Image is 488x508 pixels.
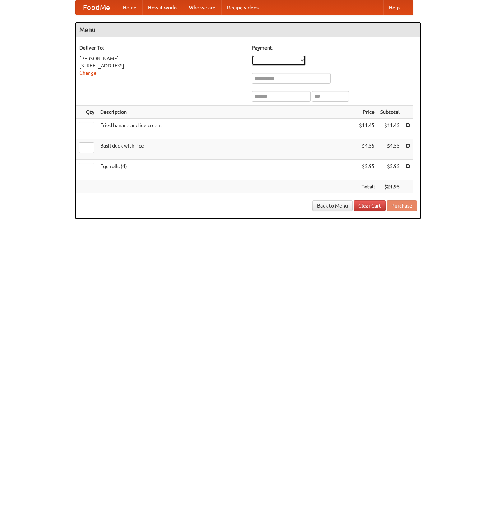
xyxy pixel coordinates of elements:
[377,180,403,194] th: $21.95
[97,119,356,139] td: Fried banana and ice cream
[142,0,183,15] a: How it works
[377,106,403,119] th: Subtotal
[356,180,377,194] th: Total:
[76,0,117,15] a: FoodMe
[97,160,356,180] td: Egg rolls (4)
[97,139,356,160] td: Basil duck with rice
[76,106,97,119] th: Qty
[183,0,221,15] a: Who we are
[354,200,386,211] a: Clear Cart
[356,106,377,119] th: Price
[97,106,356,119] th: Description
[356,139,377,160] td: $4.55
[221,0,264,15] a: Recipe videos
[79,55,245,62] div: [PERSON_NAME]
[76,23,420,37] h4: Menu
[117,0,142,15] a: Home
[387,200,417,211] button: Purchase
[312,200,353,211] a: Back to Menu
[377,119,403,139] td: $11.45
[377,160,403,180] td: $5.95
[252,44,417,51] h5: Payment:
[377,139,403,160] td: $4.55
[356,119,377,139] td: $11.45
[383,0,405,15] a: Help
[356,160,377,180] td: $5.95
[79,44,245,51] h5: Deliver To:
[79,62,245,69] div: [STREET_ADDRESS]
[79,70,97,76] a: Change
